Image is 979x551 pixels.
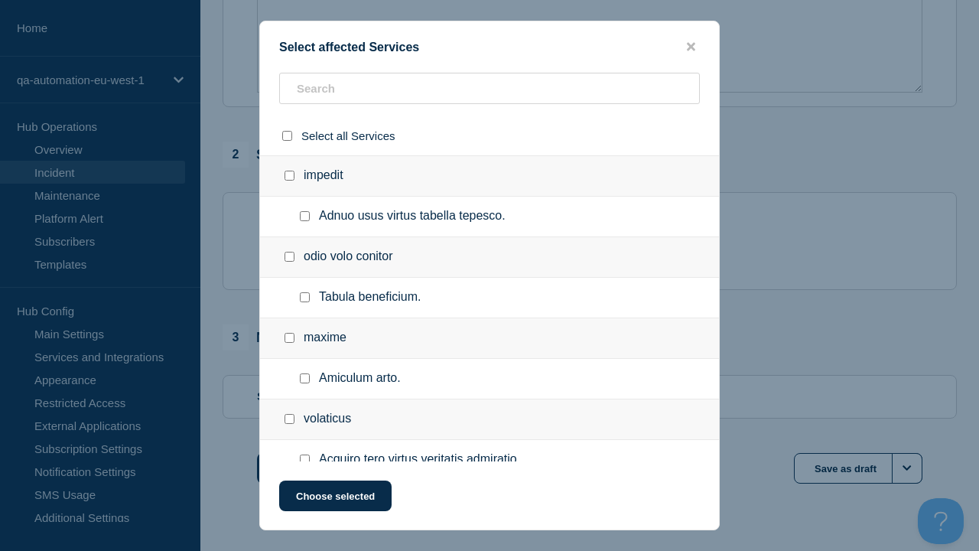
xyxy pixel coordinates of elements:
span: Acquiro tero virtus veritatis admiratio. [319,452,520,468]
input: maxime checkbox [285,333,294,343]
span: Tabula beneficium. [319,290,421,305]
input: volaticus checkbox [285,414,294,424]
input: odio volo conitor checkbox [285,252,294,262]
div: odio volo conitor [260,237,719,278]
div: volaticus [260,399,719,440]
input: select all checkbox [282,131,292,141]
input: Search [279,73,700,104]
span: Adnuo usus virtus tabella tepesco. [319,209,506,224]
span: Amiculum arto. [319,371,401,386]
input: Acquiro tero virtus veritatis admiratio. checkbox [300,455,310,465]
div: impedit [260,155,719,197]
input: impedit checkbox [285,171,294,181]
button: Choose selected [279,481,392,511]
div: Select affected Services [260,40,719,54]
input: Amiculum arto. checkbox [300,373,310,383]
button: close button [682,40,700,54]
input: Adnuo usus virtus tabella tepesco. checkbox [300,211,310,221]
input: Tabula beneficium. checkbox [300,292,310,302]
div: maxime [260,318,719,359]
span: Select all Services [301,129,395,142]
